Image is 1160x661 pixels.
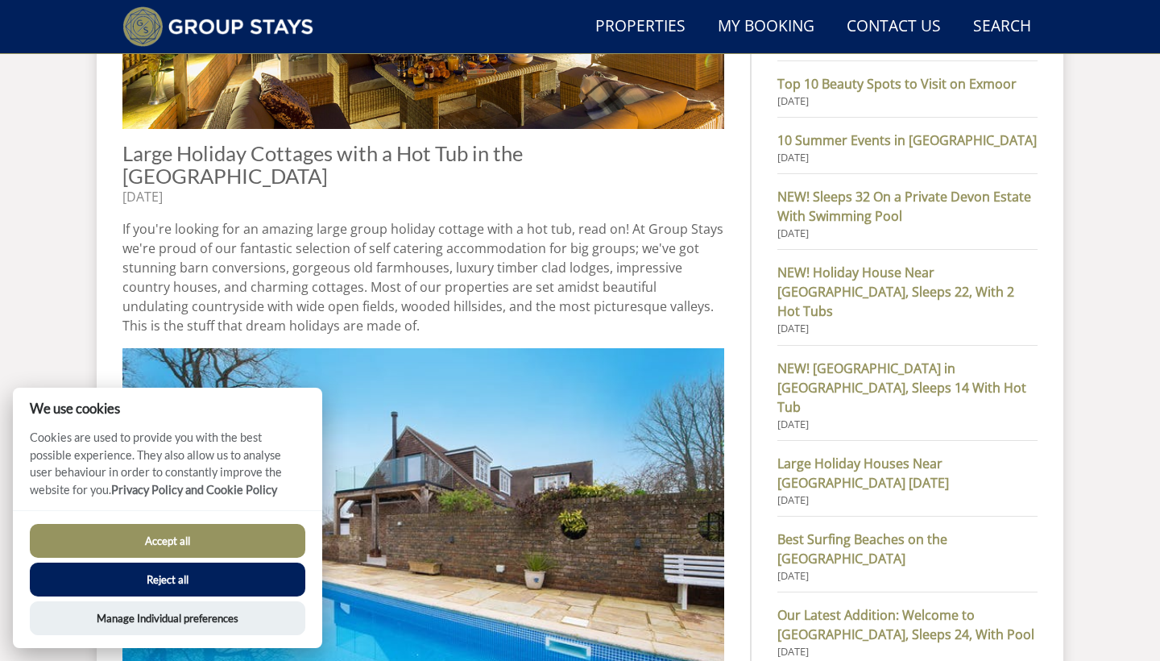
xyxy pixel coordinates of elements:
a: Our Latest Addition: Welcome to [GEOGRAPHIC_DATA], Sleeps 24, With Pool [DATE] [777,605,1038,659]
a: Large Holiday Cottages with a Hot Tub in the [GEOGRAPHIC_DATA] [122,141,523,188]
a: My Booking [711,9,821,45]
a: Contact Us [840,9,947,45]
img: Group Stays [122,6,313,47]
strong: Best Surfing Beaches on the [GEOGRAPHIC_DATA] [777,530,1038,568]
p: If you're looking for an amazing large group holiday cottage with a hot tub, read on! At Group St... [122,219,724,335]
time: [DATE] [122,188,163,206]
h2: We use cookies [13,401,322,416]
a: NEW! Sleeps 32 On a Private Devon Estate With Swimming Pool [DATE] [777,187,1038,241]
a: Privacy Policy and Cookie Policy [111,483,277,497]
small: [DATE] [777,644,1038,659]
p: Cookies are used to provide you with the best possible experience. They also allow us to analyse ... [13,429,322,510]
small: [DATE] [777,150,1038,165]
strong: 10 Summer Events in [GEOGRAPHIC_DATA] [777,131,1038,150]
small: [DATE] [777,417,1038,432]
strong: NEW! Sleeps 32 On a Private Devon Estate With Swimming Pool [777,187,1038,226]
small: [DATE] [777,321,1038,336]
a: NEW! [GEOGRAPHIC_DATA] in [GEOGRAPHIC_DATA], Sleeps 14 With Hot Tub [DATE] [777,359,1038,432]
button: Manage Individual preferences [30,601,305,635]
small: [DATE] [777,568,1038,584]
strong: Our Latest Addition: Welcome to [GEOGRAPHIC_DATA], Sleeps 24, With Pool [777,605,1038,644]
small: [DATE] [777,94,1038,109]
button: Accept all [30,524,305,558]
small: [DATE] [777,226,1038,241]
strong: NEW! [GEOGRAPHIC_DATA] in [GEOGRAPHIC_DATA], Sleeps 14 With Hot Tub [777,359,1038,417]
button: Reject all [30,563,305,597]
small: [DATE] [777,493,1038,508]
a: Large Holiday Houses Near [GEOGRAPHIC_DATA] [DATE] [DATE] [777,454,1038,508]
a: Search [967,9,1038,45]
strong: Top 10 Beauty Spots to Visit on Exmoor [777,74,1038,94]
strong: NEW! Holiday House Near [GEOGRAPHIC_DATA], Sleeps 22, With 2 Hot Tubs [777,263,1038,321]
a: NEW! Holiday House Near [GEOGRAPHIC_DATA], Sleeps 22, With 2 Hot Tubs [DATE] [777,263,1038,336]
a: Top 10 Beauty Spots to Visit on Exmoor [DATE] [777,74,1038,109]
strong: Large Holiday Houses Near [GEOGRAPHIC_DATA] [DATE] [777,454,1038,493]
a: Best Surfing Beaches on the [GEOGRAPHIC_DATA] [DATE] [777,530,1038,584]
a: 10 Summer Events in [GEOGRAPHIC_DATA] [DATE] [777,131,1038,165]
a: Properties [589,9,692,45]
